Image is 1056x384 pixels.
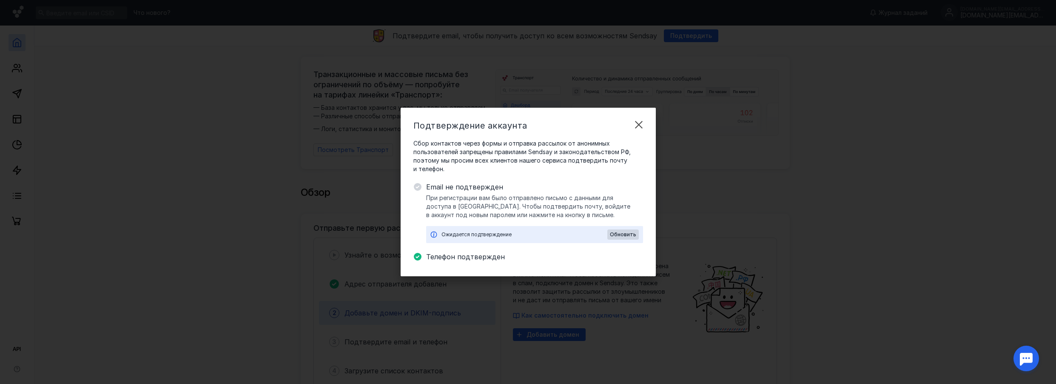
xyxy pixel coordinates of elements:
span: Обновить [610,232,636,238]
span: Подтверждение аккаунта [413,120,527,131]
div: Ожидается подтверждение [441,230,607,239]
span: Телефон подтвержден [426,252,643,262]
button: Обновить [607,229,639,240]
span: Сбор контактов через формы и отправка рассылок от анонимных пользователей запрещены правилами Sen... [413,139,643,173]
span: Email не подтвержден [426,182,643,192]
span: При регистрации вам было отправлено письмо с данными для доступа в [GEOGRAPHIC_DATA]. Чтобы подтв... [426,194,643,219]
